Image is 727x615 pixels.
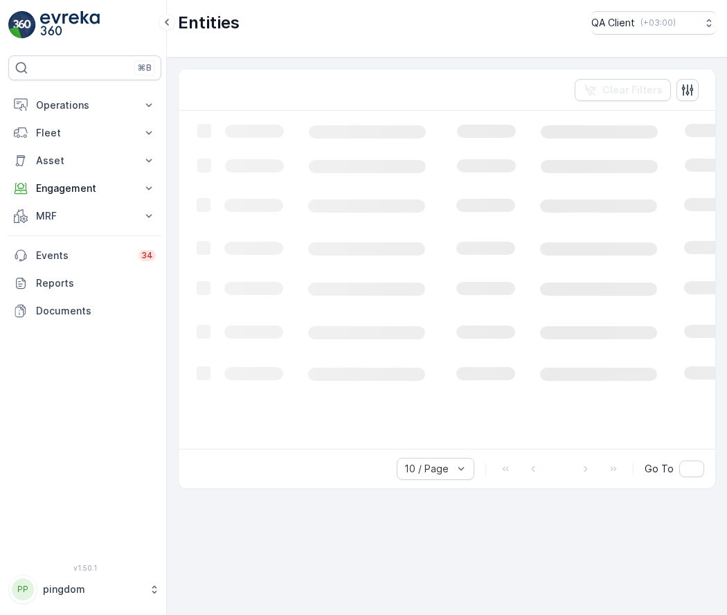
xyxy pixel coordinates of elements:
button: Asset [8,147,161,175]
p: Engagement [36,181,134,195]
p: QA Client [591,16,635,30]
img: logo [8,11,36,39]
p: Clear Filters [602,83,663,97]
button: Clear Filters [575,79,671,101]
p: Entities [178,12,240,34]
span: v 1.50.1 [8,564,161,572]
p: Events [36,249,130,262]
p: pingdom [43,582,142,596]
button: MRF [8,202,161,230]
div: PP [12,578,34,600]
p: ⌘B [138,62,152,73]
p: Asset [36,154,134,168]
p: 34 [141,250,153,261]
p: Documents [36,304,156,318]
button: QA Client(+03:00) [591,11,716,35]
p: Operations [36,98,134,112]
img: logo_light-DOdMpM7g.png [40,11,100,39]
p: Reports [36,276,156,290]
button: PPpingdom [8,575,161,604]
p: MRF [36,209,134,223]
p: Fleet [36,126,134,140]
button: Fleet [8,119,161,147]
a: Reports [8,269,161,297]
p: ( +03:00 ) [640,17,676,28]
a: Events34 [8,242,161,269]
button: Operations [8,91,161,119]
a: Documents [8,297,161,325]
button: Engagement [8,175,161,202]
span: Go To [645,462,674,476]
